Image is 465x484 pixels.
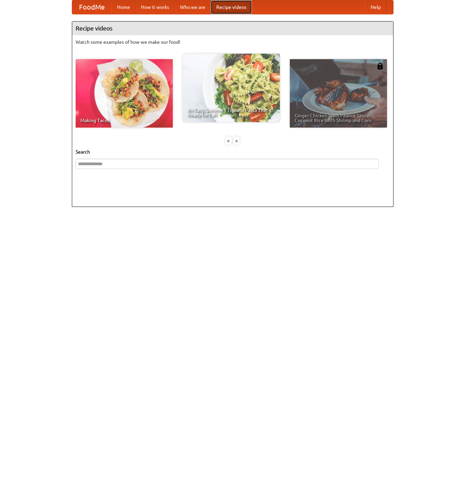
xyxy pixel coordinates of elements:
a: Recipe videos [211,0,252,14]
a: An Easy, Summery Tomato Pasta That's Ready for Fall [183,54,280,122]
p: Watch some examples of how we make our food! [76,39,390,45]
div: « [225,136,232,145]
h4: Recipe videos [72,22,393,35]
a: Home [112,0,135,14]
img: 483408.png [377,63,384,69]
span: An Easy, Summery Tomato Pasta That's Ready for Fall [188,108,275,117]
a: Making Tacos [76,59,173,128]
div: » [233,136,240,145]
span: Making Tacos [80,118,168,123]
a: FoodMe [72,0,112,14]
a: Help [365,0,386,14]
a: How it works [135,0,175,14]
a: Who we are [175,0,211,14]
h5: Search [76,148,390,155]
